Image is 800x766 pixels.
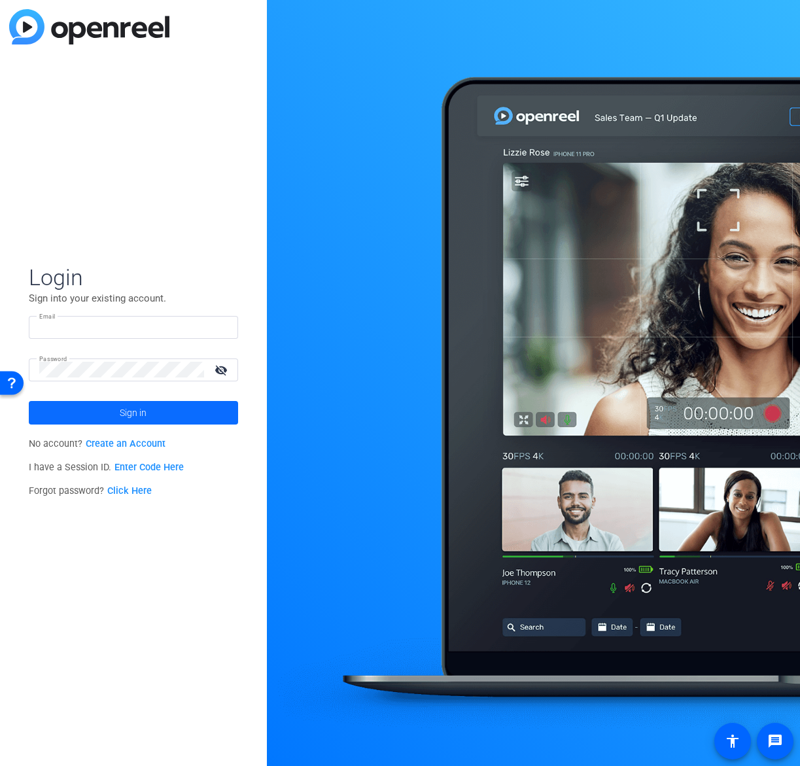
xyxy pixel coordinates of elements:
[107,485,152,496] a: Click Here
[29,291,238,305] p: Sign into your existing account.
[39,313,56,320] mat-label: Email
[29,485,152,496] span: Forgot password?
[9,9,169,44] img: blue-gradient.svg
[86,438,165,449] a: Create an Account
[725,733,740,749] mat-icon: accessibility
[767,733,783,749] mat-icon: message
[29,401,238,425] button: Sign in
[207,360,238,379] mat-icon: visibility_off
[120,396,147,429] span: Sign in
[29,264,238,291] span: Login
[29,462,184,473] span: I have a Session ID.
[39,355,67,362] mat-label: Password
[29,438,165,449] span: No account?
[39,319,228,335] input: Enter Email Address
[114,462,184,473] a: Enter Code Here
